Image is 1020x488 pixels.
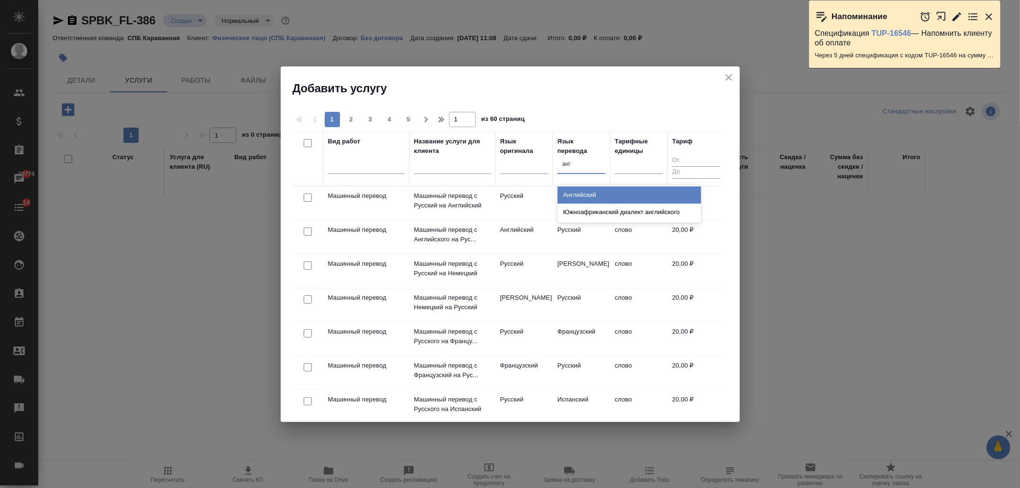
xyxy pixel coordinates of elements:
[610,356,668,390] td: слово
[668,254,725,288] td: 20,00 ₽
[328,395,405,404] p: Машинный перевод
[920,11,931,22] button: Отложить
[668,356,725,390] td: 20,00 ₽
[615,137,663,156] div: Тарифные единицы
[414,293,491,312] p: Машинный перевод с Немецкий на Русский
[872,29,911,37] a: TUP-16546
[414,327,491,346] p: Машинный перевод с Русского на Францу...
[815,29,995,48] p: Спецификация — Напомнить клиенту об оплате
[414,361,491,380] p: Машинный перевод с Французский на Рус...
[553,356,610,390] td: Русский
[610,390,668,423] td: слово
[672,155,720,167] input: От
[500,137,548,156] div: Язык оригинала
[495,288,553,322] td: [PERSON_NAME]
[967,11,979,22] button: Перейти в todo
[328,259,405,269] p: Машинный перевод
[414,259,491,278] p: Машинный перевод с Русский на Немецкий
[610,220,668,254] td: слово
[495,186,553,220] td: Русский
[668,288,725,322] td: 20,00 ₽
[672,166,720,178] input: До
[558,204,701,221] div: Южноафриканский диалект английского
[558,186,701,204] div: Английский
[328,191,405,201] p: Машинный перевод
[553,390,610,423] td: Испанский
[328,327,405,336] p: Машинный перевод
[936,6,947,27] button: Открыть в новой вкладке
[414,191,491,210] p: Машинный перевод с Русский на Английский
[553,288,610,322] td: Русский
[553,322,610,356] td: Французский
[495,254,553,288] td: Русский
[495,356,553,390] td: Французский
[815,51,995,60] p: Через 5 дней спецификация с кодом TUP-16546 на сумму 100926.66 RUB будет просрочена
[328,293,405,303] p: Машинный перевод
[495,220,553,254] td: Английский
[363,112,378,127] button: 3
[482,113,525,127] span: из 60 страниц
[363,115,378,124] span: 3
[610,254,668,288] td: слово
[553,254,610,288] td: [PERSON_NAME]
[328,225,405,235] p: Машинный перевод
[401,115,417,124] span: 5
[672,137,693,146] div: Тариф
[832,12,888,22] p: Напоминание
[610,288,668,322] td: слово
[668,322,725,356] td: 20,00 ₽
[414,137,491,156] div: Название услуги для клиента
[382,115,397,124] span: 4
[401,112,417,127] button: 5
[344,112,359,127] button: 2
[328,137,361,146] div: Вид работ
[414,395,491,414] p: Машинный перевод с Русского на Испанский
[610,322,668,356] td: слово
[382,112,397,127] button: 4
[344,115,359,124] span: 2
[983,11,995,22] button: Закрыть
[293,81,740,96] h2: Добавить услугу
[722,70,736,85] button: close
[328,361,405,370] p: Машинный перевод
[558,137,605,156] div: Язык перевода
[414,225,491,244] p: Машинный перевод с Английского на Рус...
[495,322,553,356] td: Русский
[553,220,610,254] td: Русский
[495,390,553,423] td: Русский
[668,390,725,423] td: 20,00 ₽
[553,186,610,220] td: Английский
[951,11,963,22] button: Редактировать
[668,220,725,254] td: 20,00 ₽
